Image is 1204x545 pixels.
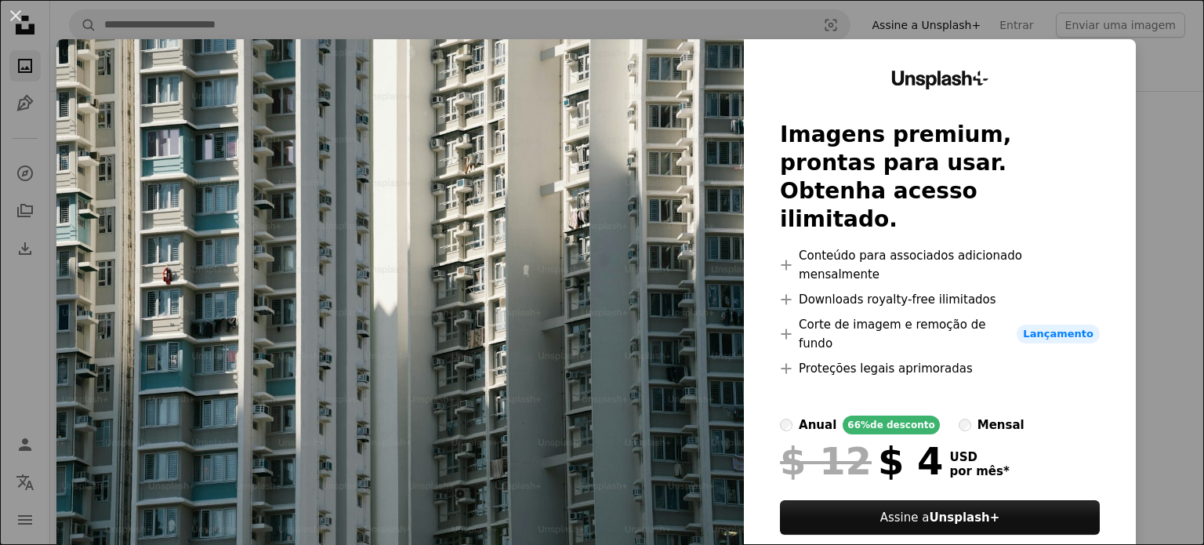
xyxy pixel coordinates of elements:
[950,464,1010,478] span: por mês *
[950,450,1010,464] span: USD
[780,441,872,481] span: $ 12
[780,121,1100,234] h2: Imagens premium, prontas para usar. Obtenha acesso ilimitado.
[780,359,1100,378] li: Proteções legais aprimoradas
[780,246,1100,284] li: Conteúdo para associados adicionado mensalmente
[977,416,1024,434] div: mensal
[780,315,1100,353] li: Corte de imagem e remoção de fundo
[1017,325,1100,343] span: Lançamento
[959,419,971,431] input: mensal
[780,500,1100,535] button: Assine aUnsplash+
[843,416,939,434] div: 66% de desconto
[780,419,792,431] input: anual66%de desconto
[780,290,1100,309] li: Downloads royalty-free ilimitados
[799,416,836,434] div: anual
[780,441,943,481] div: $ 4
[929,510,999,525] strong: Unsplash+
